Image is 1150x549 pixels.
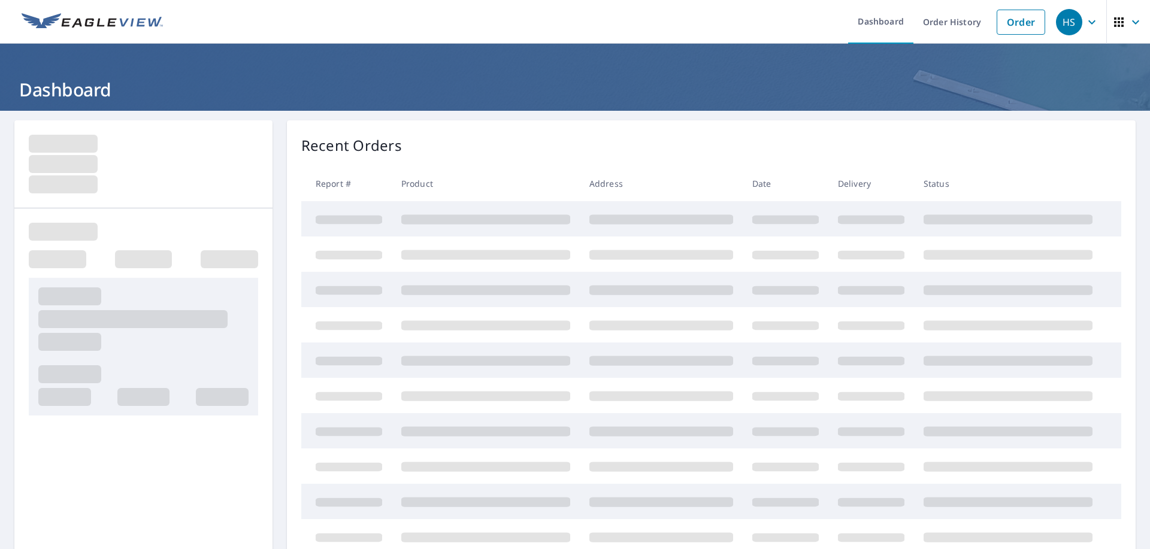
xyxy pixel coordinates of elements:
a: Order [997,10,1045,35]
h1: Dashboard [14,77,1136,102]
div: HS [1056,9,1082,35]
th: Status [914,166,1102,201]
th: Product [392,166,580,201]
th: Delivery [828,166,914,201]
th: Report # [301,166,392,201]
th: Date [743,166,828,201]
th: Address [580,166,743,201]
p: Recent Orders [301,135,402,156]
img: EV Logo [22,13,163,31]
